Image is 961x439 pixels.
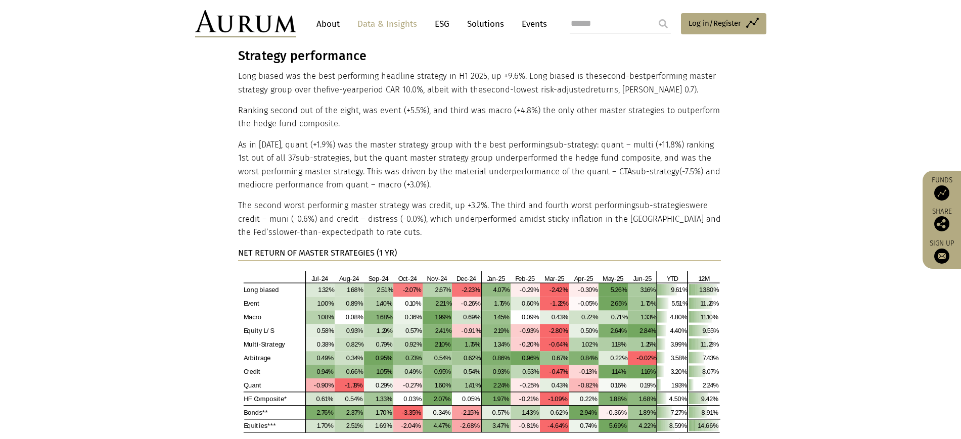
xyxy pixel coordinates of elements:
[238,70,721,96] p: Long biased was the best performing headline strategy in H1 2025, up +9.6%. Long biased is the pe...
[681,13,766,34] a: Log in/Register
[238,199,721,239] p: The second worst performing master strategy was credit, up +3.2%. The third and fourth worst perf...
[550,140,597,150] span: sub-strategy
[517,15,547,33] a: Events
[689,17,741,29] span: Log in/Register
[272,227,356,237] span: slower-than-expected
[326,85,359,94] span: five-year
[238,248,397,258] strong: NET RETURN OF MASTER STRATEGIES (1 YR)
[934,216,949,231] img: Share this post
[928,208,956,231] div: Share
[430,15,454,33] a: ESG
[928,176,956,201] a: Funds
[653,14,673,34] input: Submit
[928,239,956,264] a: Sign up
[632,167,679,176] span: sub-strategy
[934,249,949,264] img: Sign up to our newsletter
[195,10,296,37] img: Aurum
[599,71,646,81] span: second-best
[483,85,538,94] span: second-lowest
[541,85,590,94] span: risk-adjusted
[296,153,350,163] span: sub-strategies
[352,15,422,33] a: Data & Insights
[462,15,509,33] a: Solutions
[311,15,345,33] a: About
[238,104,721,131] p: Ranking second out of the eight, was event (+5.5%), and third was macro (+4.8%) the only other ma...
[238,138,721,192] p: As in [DATE], quant (+1.9%) was the master strategy group with the best performing : quant – mult...
[635,201,690,210] span: sub-strategies
[934,185,949,201] img: Access Funds
[238,48,721,64] h3: Strategy performance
